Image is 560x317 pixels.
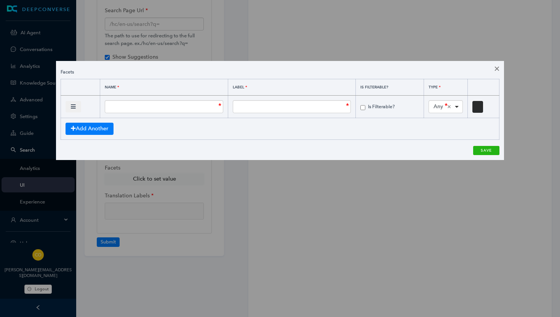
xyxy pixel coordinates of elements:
button: close [490,61,504,76]
th: Type [424,79,468,95]
button: Save [473,146,499,155]
th: Name [100,79,228,95]
span: Is Filterable? [368,104,395,109]
span: Any [434,103,443,110]
th: Label [228,79,356,95]
th: Is Filterable? [356,79,424,95]
button: Remove item: 'any' [445,103,453,110]
button: Add Another [66,123,114,134]
input: Is Filterable? [360,105,365,110]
